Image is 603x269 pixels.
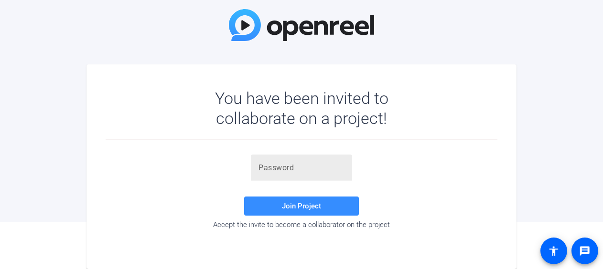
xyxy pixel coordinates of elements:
[282,202,321,210] span: Join Project
[106,220,497,229] div: Accept the invite to become a collaborator on the project
[579,245,591,257] mat-icon: message
[244,197,359,216] button: Join Project
[187,88,416,128] div: You have been invited to collaborate on a project!
[548,245,560,257] mat-icon: accessibility
[229,9,374,41] img: OpenReel Logo
[258,162,345,174] input: Password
